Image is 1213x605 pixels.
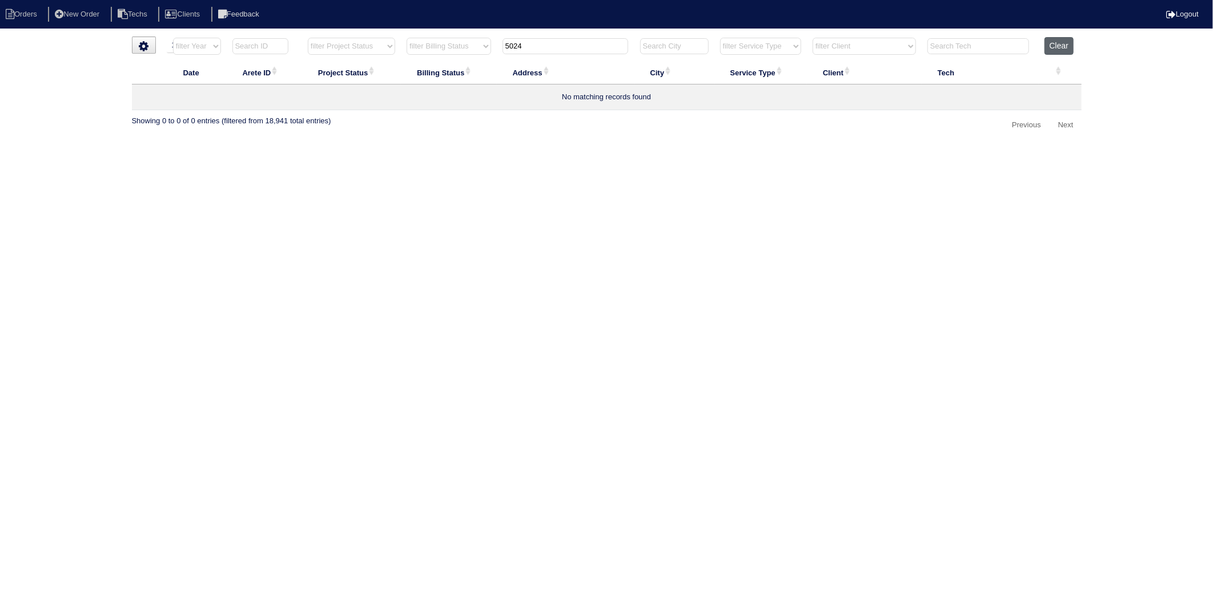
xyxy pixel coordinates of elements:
a: Previous [1004,116,1049,135]
th: Arete ID: activate to sort column ascending [227,61,302,84]
th: Client: activate to sort column ascending [807,61,922,84]
th: Service Type: activate to sort column ascending [714,61,807,84]
a: Clients [158,10,209,18]
input: Search ID [232,38,288,54]
th: : activate to sort column ascending [1039,61,1082,84]
th: Tech [922,61,1039,84]
div: Showing 0 to 0 of 0 entries (filtered from 18,941 total entries) [132,110,331,126]
th: Project Status: activate to sort column ascending [302,61,401,84]
td: No matching records found [132,84,1082,110]
a: Techs [111,10,156,18]
th: City: activate to sort column ascending [634,61,714,84]
th: Billing Status: activate to sort column ascending [401,61,496,84]
li: New Order [48,7,109,22]
li: Clients [158,7,209,22]
a: Next [1050,116,1082,135]
li: Feedback [211,7,268,22]
li: Techs [111,7,156,22]
input: Search City [640,38,709,54]
input: Search Address [503,38,628,54]
th: Address: activate to sort column ascending [497,61,634,84]
a: New Order [48,10,109,18]
button: Clear [1045,37,1074,55]
a: Logout [1166,10,1199,18]
input: Search Tech [927,38,1029,54]
th: Date [167,61,227,84]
